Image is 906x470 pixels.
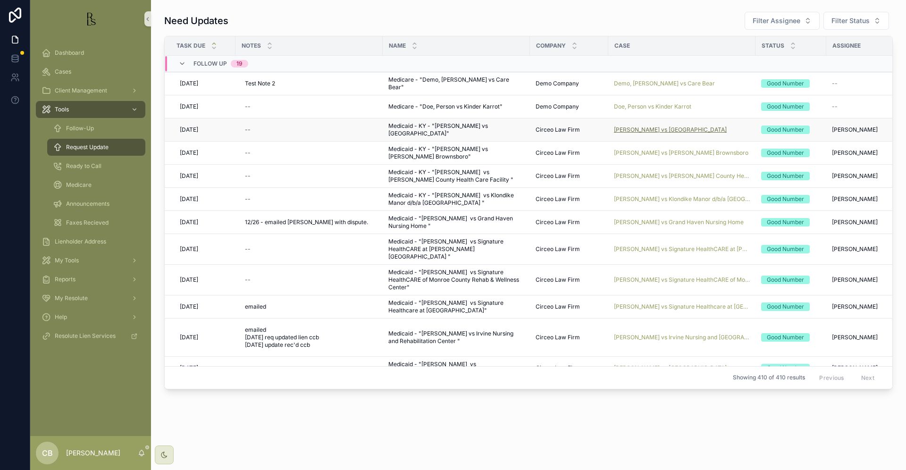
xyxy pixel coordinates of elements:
span: [PERSON_NAME] [832,364,878,372]
a: Medicaid - "[PERSON_NAME] vs Irvine Nursing and Rehabilitation Center " [388,330,524,345]
a: [PERSON_NAME] vs Signature Healthcare at [GEOGRAPHIC_DATA] [614,303,750,311]
span: Help [55,313,67,321]
span: Circeo Law Firm [536,172,580,180]
a: emailed [241,299,377,314]
span: [DATE] [180,334,198,341]
a: [PERSON_NAME] vs Irvine Nursing and [GEOGRAPHIC_DATA] [614,334,750,341]
a: Ready to Call [47,158,145,175]
span: Circeo Law Firm [536,364,580,372]
a: [PERSON_NAME] [832,276,891,284]
span: Demo Company [536,80,579,87]
a: Circeo Law Firm [536,126,603,134]
a: Medicaid - "[PERSON_NAME] vs Signature Healthcare at [GEOGRAPHIC_DATA]" [388,299,524,314]
span: Circeo Law Firm [536,334,580,341]
a: Tools [36,101,145,118]
a: Good Number [761,302,821,311]
span: Faxes Recieved [66,219,109,227]
a: Good Number [761,195,821,203]
div: -- [245,149,251,157]
a: [DATE] [176,99,230,114]
span: [DATE] [180,80,198,87]
div: Good Number [767,333,804,342]
span: [DATE] [180,276,198,284]
div: -- [245,364,251,372]
span: Reports [55,276,75,283]
span: My Tools [55,257,79,264]
div: Good Number [767,245,804,253]
span: [PERSON_NAME] vs Klondike Manor d/b/a [GEOGRAPHIC_DATA] [614,195,750,203]
a: Doe, Person vs Kinder Karrot [614,103,691,110]
div: Good Number [767,302,804,311]
a: [DATE] [176,299,230,314]
span: [DATE] [180,172,198,180]
span: Medicaid - "[PERSON_NAME] vs Grand Haven Nursing Home " [388,215,514,229]
a: [PERSON_NAME] vs [GEOGRAPHIC_DATA] [614,126,750,134]
a: Good Number [761,149,821,157]
a: -- [241,145,377,160]
div: Good Number [767,276,804,284]
a: Medicaid - "[PERSON_NAME] vs Signature HealthCARE of Monroe County Rehab & Wellness Center" [388,269,524,291]
a: [PERSON_NAME] [832,149,891,157]
a: [PERSON_NAME] vs [PERSON_NAME] County Health Care Facility [614,172,750,180]
a: My Tools [36,252,145,269]
a: -- [241,99,377,114]
span: Lienholder Address [55,238,106,245]
div: Good Number [767,218,804,227]
span: Cases [55,68,71,76]
a: [DATE] [176,145,230,160]
span: Medicare - "Doe, Person vs Kinder Karrot" [388,103,503,110]
a: [PERSON_NAME] vs [GEOGRAPHIC_DATA] [614,126,727,134]
span: Medicaid - "[PERSON_NAME] vs Signature HealthCARE at [PERSON_NAME][GEOGRAPHIC_DATA] " [388,238,505,260]
a: Cases [36,63,145,80]
span: emailed [245,303,266,311]
h1: Need Updates [164,14,228,27]
div: Good Number [767,79,804,88]
div: -- [245,276,251,284]
span: Medicaid - KY - "[PERSON_NAME] vs [GEOGRAPHIC_DATA]" [388,122,489,137]
a: [PERSON_NAME] [832,172,891,180]
span: [PERSON_NAME] [832,334,878,341]
span: emailed [DATE] req updated lien ccb [DATE] update rec'd ccb [245,326,373,349]
a: Demo Company [536,103,603,110]
span: [PERSON_NAME] vs Signature HealthCARE of Monroe County Rehab & Wellness Center [614,276,750,284]
a: Good Number [761,126,821,134]
span: Medicaid - "[PERSON_NAME] vs Irvine Nursing and Rehabilitation Center " [388,330,515,344]
a: Faxes Recieved [47,214,145,231]
span: Circeo Law Firm [536,218,580,226]
a: Medicaid - KY - "[PERSON_NAME] vs [PERSON_NAME] County Health Care Facility " [388,168,524,184]
a: Good Number [761,172,821,180]
a: -- [241,168,377,184]
span: [DATE] [180,245,198,253]
span: Medicare - "Demo, [PERSON_NAME] vs Care Bear" [388,76,511,91]
span: [DATE] [180,303,198,311]
a: Medicaid - KY - "[PERSON_NAME] vs [GEOGRAPHIC_DATA]" [388,122,524,137]
span: Medicaid - KY - "[PERSON_NAME] vs [PERSON_NAME] County Health Care Facility " [388,168,513,183]
a: [DATE] [176,330,230,345]
a: Demo, [PERSON_NAME] vs Care Bear [614,80,715,87]
a: [PERSON_NAME] [832,126,891,134]
span: Medicaid - "[PERSON_NAME] vs Signature HealthCARE of Monroe County Rehab & Wellness Center" [388,269,520,291]
span: Medicare [66,181,92,189]
span: Medicaid - KY - "[PERSON_NAME] vs [PERSON_NAME] Brownsboro" [388,145,489,160]
div: -- [245,195,251,203]
div: Good Number [767,364,804,372]
span: [PERSON_NAME] vs [PERSON_NAME] Brownsboro [614,149,748,157]
a: [PERSON_NAME] vs Grand Haven Nursing Home [614,218,744,226]
a: Circeo Law Firm [536,276,603,284]
a: [DATE] [176,215,230,230]
div: -- [245,103,251,110]
a: -- [241,192,377,207]
a: -- [241,122,377,137]
span: [PERSON_NAME] [832,245,878,253]
a: [PERSON_NAME] [832,195,891,203]
span: Request Update [66,143,109,151]
span: Showing 410 of 410 results [733,374,805,382]
button: Select Button [745,12,820,30]
span: [DATE] [180,218,198,226]
a: Medicaid - KY - "[PERSON_NAME] vs [PERSON_NAME] Brownsboro" [388,145,524,160]
span: Medicaid - "[PERSON_NAME] vs Signature Healthcare at [GEOGRAPHIC_DATA]" [388,299,505,314]
a: Circeo Law Firm [536,364,603,372]
span: Test Note 2 [245,80,275,87]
